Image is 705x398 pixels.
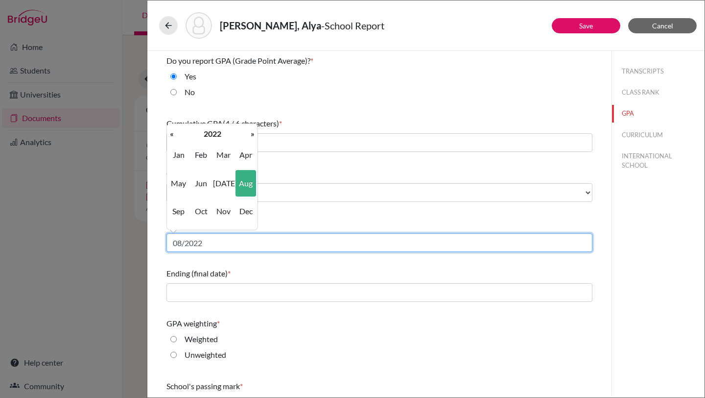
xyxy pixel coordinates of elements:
button: TRANSCRIPTS [612,63,705,80]
span: Ending (final date) [166,269,228,278]
span: GPA weighting [166,319,217,328]
label: No [185,86,195,98]
span: Feb [191,142,211,168]
button: CURRICULUM [612,126,705,144]
th: » [248,127,258,140]
span: Jun [191,170,211,197]
label: Weighted [185,333,218,345]
span: Cumulative GPA [166,119,223,128]
button: CLASS RANK [612,84,705,101]
label: Yes [185,71,196,82]
span: May [168,170,189,197]
span: (4 / 6 characters) [223,119,279,128]
span: Do you report GPA (Grade Point Average)? [166,56,310,65]
span: Apr [235,142,256,168]
button: GPA [612,105,705,122]
span: School's passing mark [166,381,240,391]
span: Sep [168,198,189,224]
th: « [167,127,177,140]
span: Aug [235,170,256,197]
span: Oct [191,198,211,224]
button: INTERNATIONAL SCHOOL [612,148,705,174]
span: Jan [168,142,189,168]
label: Unweighted [185,349,226,361]
span: Nov [213,198,234,224]
span: [DATE] [213,170,234,197]
span: Mar [213,142,234,168]
th: 2022 [177,127,248,140]
span: - School Report [321,20,384,31]
strong: [PERSON_NAME], Alya [220,20,321,31]
span: Dec [235,198,256,224]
